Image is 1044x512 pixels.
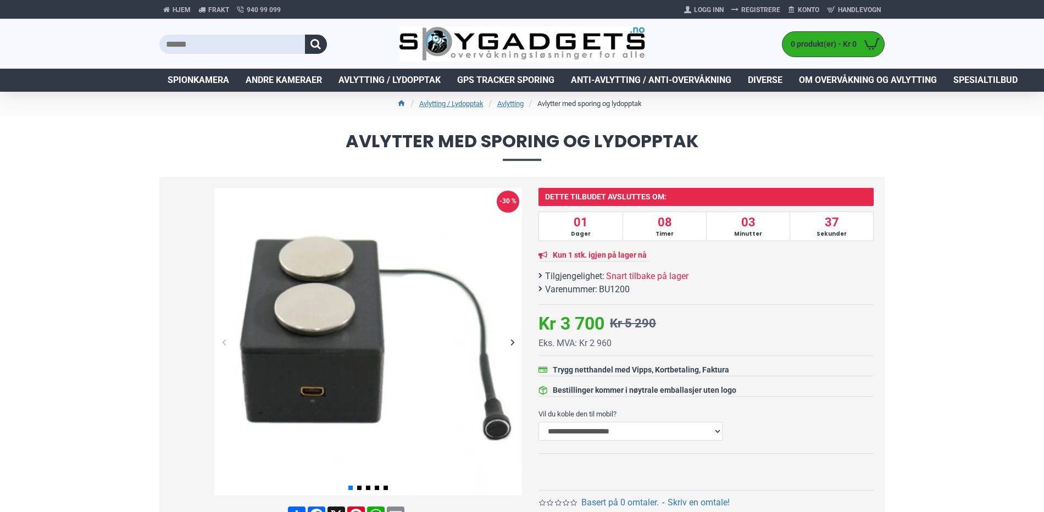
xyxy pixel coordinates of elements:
[214,332,234,352] div: Previous slide
[553,249,647,261] div: Kun 1 stk. igjen på lager nå
[624,230,705,238] span: Timer
[694,5,724,15] span: Logg Inn
[348,486,353,490] span: Go to slide 1
[791,230,872,238] span: Sekunder
[784,1,823,19] a: Konto
[247,5,281,15] span: 940 99 099
[748,74,782,87] span: Diverse
[246,74,322,87] span: Andre kameraer
[538,405,874,422] label: Vil du koble den til mobil?
[540,230,621,238] span: Dager
[457,74,554,87] span: GPS Tracker Sporing
[375,486,379,490] span: Go to slide 4
[384,486,388,490] span: Go to slide 5
[708,230,788,238] span: Minutter
[330,69,449,92] a: Avlytting / Lydopptak
[168,74,229,87] span: Spionkamera
[159,69,237,92] a: Spionkamera
[539,212,623,241] div: 01
[606,270,688,283] span: Snart tilbake på lager
[823,1,885,19] a: Handlevogn
[581,496,659,509] a: Basert på 0 omtaler.
[538,310,604,337] div: Kr 3 700
[538,188,874,206] h5: Dette tilbudet avsluttes om:
[741,5,780,15] span: Registrere
[791,69,945,92] a: Om overvåkning og avlytting
[173,5,191,15] span: Hjem
[545,270,604,283] b: Tilgjengelighet:
[563,69,740,92] a: Anti-avlytting / Anti-overvåkning
[545,283,597,296] b: Varenummer:
[798,5,819,15] span: Konto
[782,38,859,50] span: 0 produkt(er) - Kr 0
[782,32,884,57] a: 0 produkt(er) - Kr 0
[668,496,730,509] a: Skriv en omtale!
[790,212,873,241] div: 37
[553,364,729,376] div: Trygg netthandel med Vipps, Kortbetaling, Faktura
[338,74,441,87] span: Avlytting / Lydopptak
[728,1,784,19] a: Registrere
[214,188,522,496] img: Avlytter med sporing og lydopptak - SpyGadgets.no
[419,98,484,109] a: Avlytting / Lydopptak
[159,132,885,160] span: Avlytter med sporing og lydopptak
[571,74,731,87] span: Anti-avlytting / Anti-overvåkning
[680,1,728,19] a: Logg Inn
[623,212,706,241] div: 08
[357,486,362,490] span: Go to slide 2
[799,74,937,87] span: Om overvåkning og avlytting
[599,283,630,296] span: BU1200
[497,98,524,109] a: Avlytting
[610,314,656,332] div: Kr 5 290
[838,5,881,15] span: Handlevogn
[366,486,370,490] span: Go to slide 3
[662,497,664,508] b: -
[740,69,791,92] a: Diverse
[945,69,1026,92] a: Spesialtilbud
[953,74,1018,87] span: Spesialtilbud
[399,26,646,62] img: SpyGadgets.no
[449,69,563,92] a: GPS Tracker Sporing
[208,5,229,15] span: Frakt
[237,69,330,92] a: Andre kameraer
[706,212,790,241] div: 03
[553,385,736,396] div: Bestillinger kommer i nøytrale emballasjer uten logo
[503,332,522,352] div: Next slide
